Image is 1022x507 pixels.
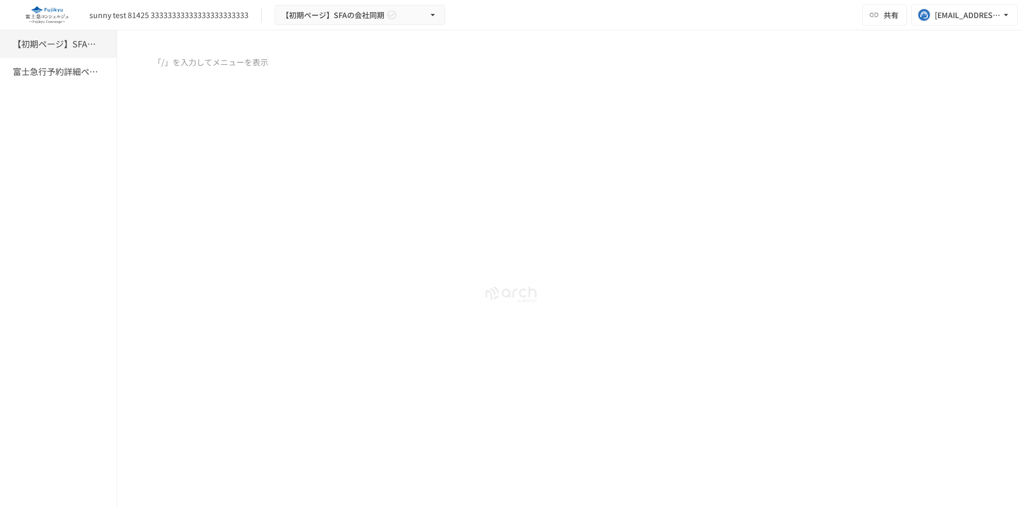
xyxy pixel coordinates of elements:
h6: 富士急行予約詳細ページ [13,65,98,79]
button: [EMAIL_ADDRESS][DOMAIN_NAME] [911,4,1018,26]
div: sunny test 81425 33333333333333333333333 [89,10,249,21]
h6: 【初期ページ】SFAの会社同期 [13,37,98,51]
img: eQeGXtYPV2fEKIA3pizDiVdzO5gJTl2ahLbsPaD2E4R [13,6,81,23]
div: [EMAIL_ADDRESS][DOMAIN_NAME] [935,9,1001,22]
button: 【初期ページ】SFAの会社同期 [275,5,445,26]
span: 【初期ページ】SFAの会社同期 [282,9,384,22]
button: 共有 [862,4,907,26]
span: 共有 [884,9,899,21]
